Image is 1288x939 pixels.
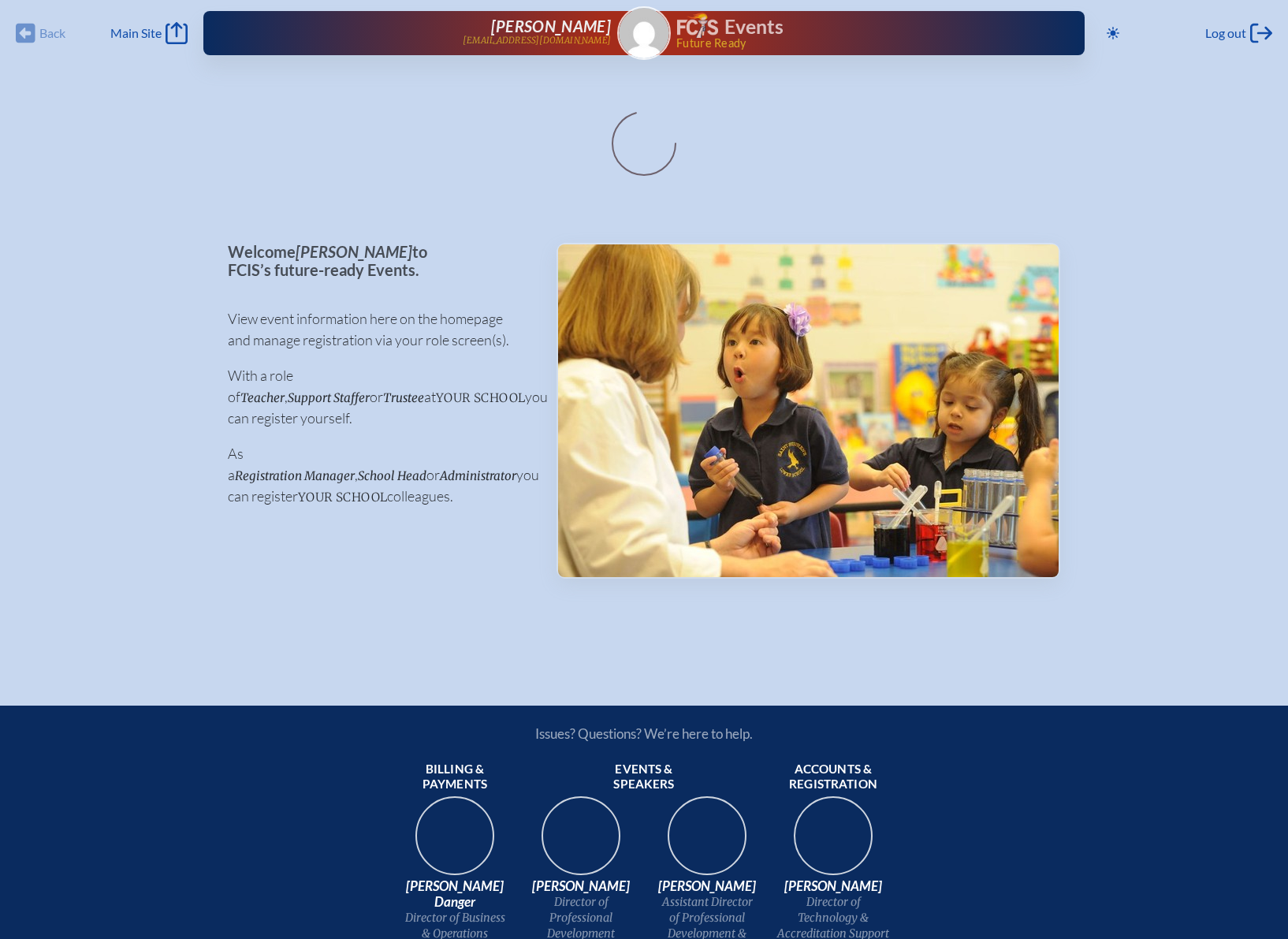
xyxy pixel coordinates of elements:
span: [PERSON_NAME] [650,878,764,894]
span: Administrator [440,468,516,483]
p: Welcome to FCIS’s future-ready Events. [228,243,531,278]
span: Registration Manager [235,468,355,483]
img: Events [558,244,1059,577]
span: Future Ready [676,38,1034,49]
a: Main Site [110,22,188,44]
span: Events & speakers [587,762,701,793]
img: 94e3d245-ca72-49ea-9844-ae84f6d33c0f [530,792,631,892]
span: [PERSON_NAME] [524,878,638,894]
span: Support Staffer [288,390,370,405]
span: [PERSON_NAME] [296,242,412,261]
span: Accounts & registration [776,762,890,793]
span: your school [298,490,387,505]
p: View event information here on the homepage and manage registration via your role screen(s). [228,308,531,351]
span: Log out [1205,25,1246,41]
span: your school [436,390,525,405]
a: Gravatar [617,6,671,60]
span: [PERSON_NAME] [776,878,890,894]
p: Issues? Questions? We’re here to help. [367,725,921,742]
span: Billing & payments [398,762,512,793]
span: [PERSON_NAME] [491,17,611,35]
p: [EMAIL_ADDRESS][DOMAIN_NAME] [463,35,611,46]
img: 545ba9c4-c691-43d5-86fb-b0a622cbeb82 [657,792,758,892]
span: [PERSON_NAME] Danger [398,878,512,910]
span: School Head [358,468,426,483]
span: Teacher [240,390,285,405]
span: Trustee [383,390,424,405]
p: With a role of , or at you can register yourself. [228,365,531,429]
span: Main Site [110,25,162,41]
p: As a , or you can register colleagues. [228,443,531,507]
img: b1ee34a6-5a78-4519-85b2-7190c4823173 [783,792,884,892]
a: [PERSON_NAME][EMAIL_ADDRESS][DOMAIN_NAME] [254,17,611,49]
div: FCIS Events — Future ready [677,13,1034,49]
img: Gravatar [619,8,669,58]
img: 9c64f3fb-7776-47f4-83d7-46a341952595 [404,792,505,892]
